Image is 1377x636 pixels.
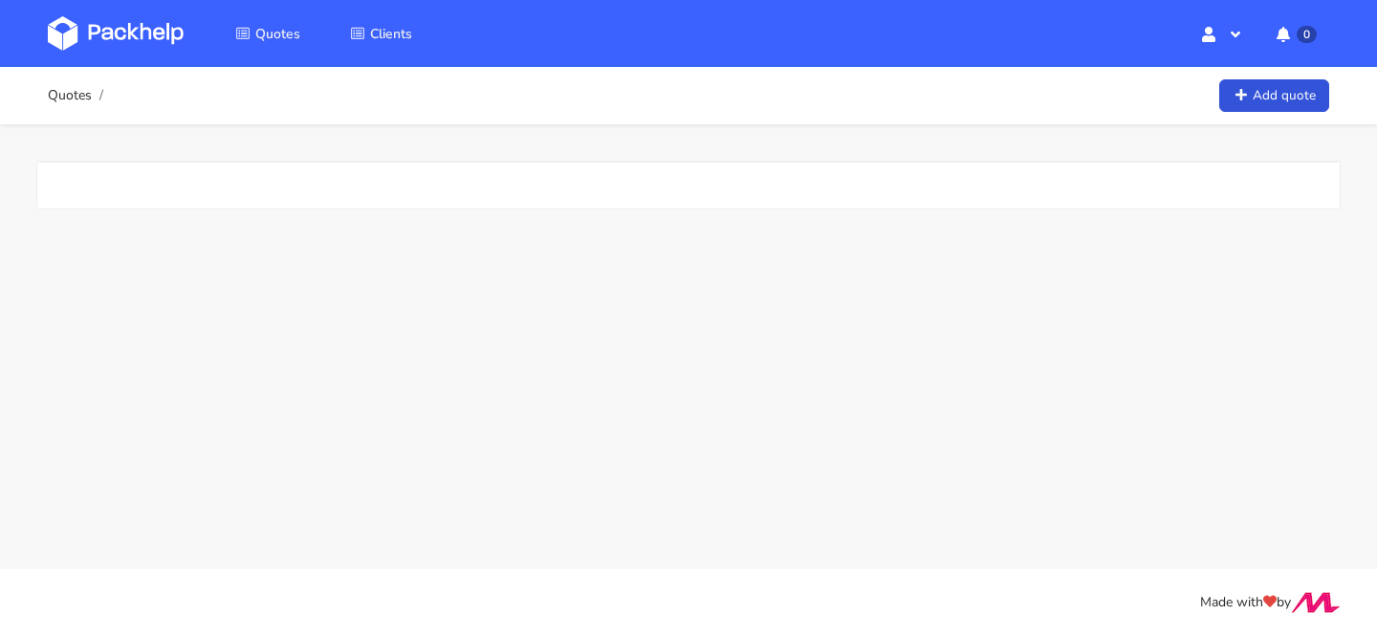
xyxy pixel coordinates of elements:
nav: breadcrumb [48,77,109,115]
img: Move Closer [1291,592,1341,613]
span: Quotes [255,25,300,43]
button: 0 [1261,16,1329,51]
a: Quotes [212,16,323,51]
a: Quotes [48,88,92,103]
span: Clients [370,25,412,43]
span: 0 [1297,26,1317,43]
img: Dashboard [48,16,184,51]
a: Add quote [1219,79,1329,113]
a: Clients [327,16,435,51]
div: Made with by [23,592,1354,614]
